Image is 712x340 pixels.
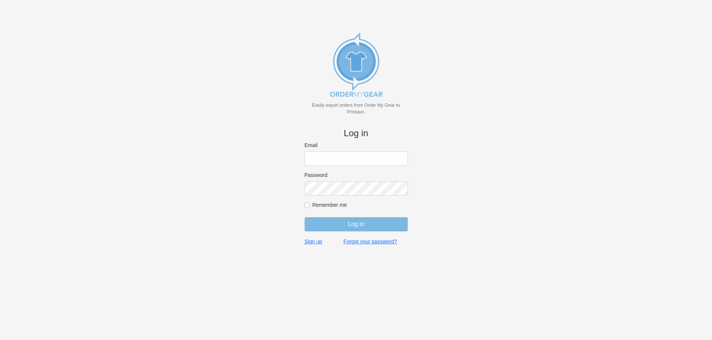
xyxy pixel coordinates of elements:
[305,238,322,245] a: Sign up
[305,102,408,115] p: Easily export orders from Order My Gear to Printavo.
[319,27,394,102] img: new_omg_export_logo-652582c309f788888370c3373ec495a74b7b3fc93c8838f76510ecd25890bcc4.png
[305,217,408,231] input: Log in
[312,202,408,208] label: Remember me
[305,128,408,139] h4: Log in
[343,238,397,245] a: Forgot your password?
[305,142,408,149] label: Email
[305,172,408,178] label: Password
